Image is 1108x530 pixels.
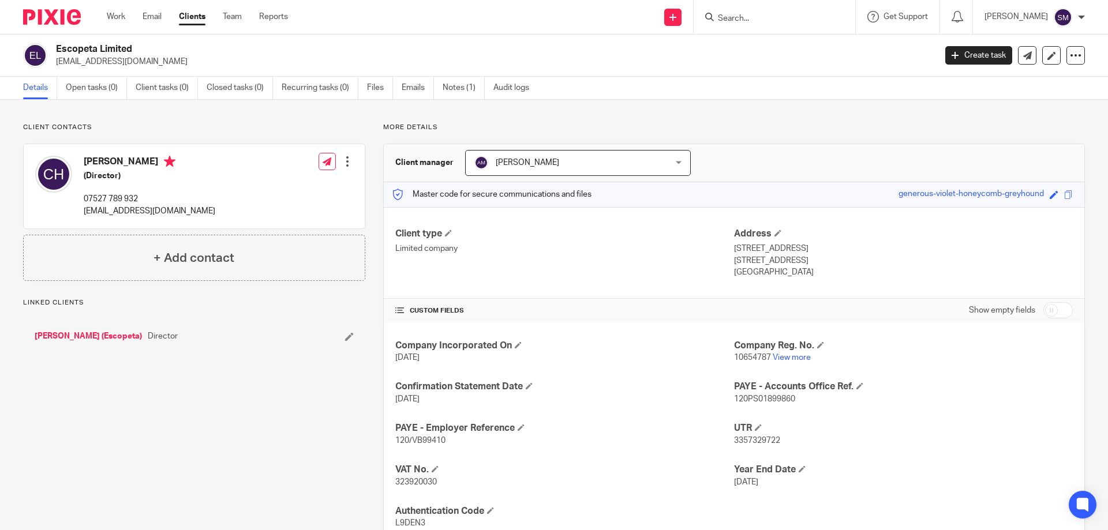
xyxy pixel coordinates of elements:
a: Clients [179,11,205,22]
a: Email [143,11,162,22]
img: svg%3E [35,156,72,193]
h5: (Director) [84,170,215,182]
span: L9DEN3 [395,519,425,527]
i: Primary [164,156,175,167]
p: [EMAIL_ADDRESS][DOMAIN_NAME] [84,205,215,217]
p: Master code for secure communications and files [392,189,592,200]
p: 07527 789 932 [84,193,215,205]
span: 3357329722 [734,437,780,445]
span: Get Support [884,13,928,21]
span: [DATE] [395,354,420,362]
p: [STREET_ADDRESS] [734,243,1073,254]
a: View more [773,354,811,362]
a: Emails [402,77,434,99]
span: 120PS01899860 [734,395,795,403]
h4: Address [734,228,1073,240]
p: [EMAIL_ADDRESS][DOMAIN_NAME] [56,56,928,67]
a: Closed tasks (0) [207,77,273,99]
span: 10654787 [734,354,771,362]
span: [DATE] [734,478,758,486]
h4: PAYE - Employer Reference [395,422,734,434]
h4: CUSTOM FIELDS [395,306,734,315]
h4: Company Incorporated On [395,340,734,352]
p: [GEOGRAPHIC_DATA] [734,266,1073,278]
p: [PERSON_NAME] [985,11,1048,22]
span: [PERSON_NAME] [496,159,559,167]
h4: Confirmation Statement Date [395,381,734,393]
span: 120/VB99410 [395,437,446,445]
p: Linked clients [23,298,365,307]
span: Director [148,330,178,342]
a: Audit logs [493,77,538,99]
a: Notes (1) [443,77,485,99]
h4: + Add contact [154,249,234,267]
h3: Client manager [395,157,454,168]
h4: PAYE - Accounts Office Ref. [734,381,1073,393]
img: Pixie [23,9,81,25]
h4: Authentication Code [395,505,734,517]
h4: Company Reg. No. [734,340,1073,352]
img: svg%3E [1054,8,1072,27]
a: Open tasks (0) [66,77,127,99]
h4: Year End Date [734,464,1073,476]
div: generous-violet-honeycomb-greyhound [899,188,1044,201]
a: Create task [945,46,1012,65]
a: Client tasks (0) [136,77,198,99]
a: [PERSON_NAME] (Escopeta) [35,330,142,342]
p: Limited company [395,243,734,254]
a: Details [23,77,57,99]
a: Files [367,77,393,99]
p: Client contacts [23,123,365,132]
a: Team [223,11,242,22]
img: svg%3E [474,156,488,170]
label: Show empty fields [969,305,1035,316]
p: [STREET_ADDRESS] [734,255,1073,266]
span: 323920030 [395,478,437,486]
p: More details [383,123,1085,132]
h4: Client type [395,228,734,240]
h4: VAT No. [395,464,734,476]
a: Reports [259,11,288,22]
span: [DATE] [395,395,420,403]
h2: Escopeta Limited [56,43,754,55]
h4: UTR [734,422,1073,434]
a: Work [107,11,125,22]
input: Search [717,14,821,24]
h4: [PERSON_NAME] [84,156,215,170]
img: svg%3E [23,43,47,67]
a: Recurring tasks (0) [282,77,358,99]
